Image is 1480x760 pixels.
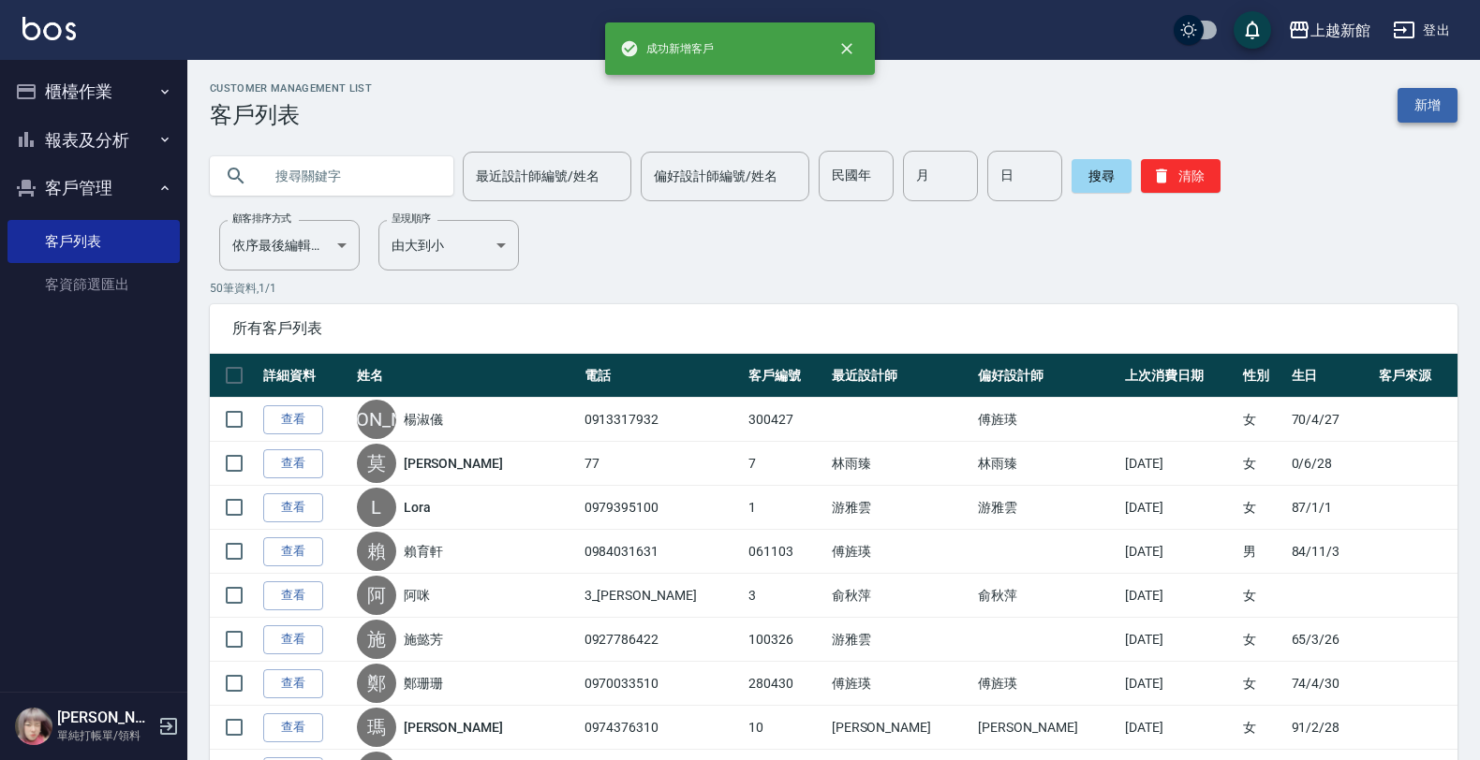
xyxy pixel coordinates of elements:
[263,669,323,698] a: 查看
[1385,13,1458,48] button: 登出
[1238,354,1286,398] th: 性別
[1287,442,1375,486] td: 0/6/28
[57,709,153,727] h5: [PERSON_NAME]
[827,574,974,618] td: 俞秋萍
[973,398,1120,442] td: 傅旌瑛
[263,537,323,566] a: 查看
[357,444,396,483] div: 莫
[1238,574,1286,618] td: 女
[263,493,323,522] a: 查看
[210,82,372,95] h2: Customer Management List
[620,39,714,58] span: 成功新增客戶
[357,400,396,439] div: [PERSON_NAME]
[827,706,974,750] td: [PERSON_NAME]
[1238,662,1286,706] td: 女
[357,664,396,703] div: 鄭
[744,442,827,486] td: 7
[1398,88,1458,123] a: 新增
[404,630,443,649] a: 施懿芳
[1238,486,1286,530] td: 女
[580,574,744,618] td: 3_[PERSON_NAME]
[1120,574,1238,618] td: [DATE]
[210,102,372,128] h3: 客戶列表
[827,486,974,530] td: 游雅雲
[7,164,180,212] button: 客戶管理
[580,486,744,530] td: 0979395100
[1238,530,1286,574] td: 男
[1287,398,1375,442] td: 70/4/27
[263,449,323,478] a: 查看
[1238,706,1286,750] td: 女
[263,405,323,434] a: 查看
[744,486,827,530] td: 1
[1072,159,1132,193] button: 搜尋
[744,530,827,574] td: 061103
[404,674,443,693] a: 鄭珊珊
[973,662,1120,706] td: 傅旌瑛
[357,488,396,527] div: L
[232,319,1435,338] span: 所有客戶列表
[57,727,153,744] p: 單純打帳單/領料
[580,662,744,706] td: 0970033510
[352,354,580,398] th: 姓名
[973,442,1120,486] td: 林雨臻
[1120,442,1238,486] td: [DATE]
[1238,618,1286,662] td: 女
[1287,530,1375,574] td: 84/11/3
[580,618,744,662] td: 0927786422
[15,708,52,745] img: Person
[827,442,974,486] td: 林雨臻
[1310,19,1370,42] div: 上越新館
[262,151,438,201] input: 搜尋關鍵字
[392,212,431,226] label: 呈現順序
[263,713,323,742] a: 查看
[219,220,360,270] div: 依序最後編輯時間
[580,442,744,486] td: 77
[7,116,180,165] button: 報表及分析
[357,620,396,659] div: 施
[1287,486,1375,530] td: 87/1/1
[1120,706,1238,750] td: [DATE]
[1238,442,1286,486] td: 女
[744,706,827,750] td: 10
[580,398,744,442] td: 0913317932
[1374,354,1458,398] th: 客戶來源
[232,212,291,226] label: 顧客排序方式
[744,398,827,442] td: 300427
[404,498,431,517] a: Lora
[263,625,323,654] a: 查看
[1280,11,1378,50] button: 上越新館
[744,618,827,662] td: 100326
[7,67,180,116] button: 櫃檯作業
[210,280,1458,297] p: 50 筆資料, 1 / 1
[1234,11,1271,49] button: save
[357,576,396,615] div: 阿
[357,708,396,747] div: 瑪
[404,718,503,737] a: [PERSON_NAME]
[1287,706,1375,750] td: 91/2/28
[22,17,76,40] img: Logo
[378,220,519,270] div: 由大到小
[357,532,396,571] div: 賴
[827,354,974,398] th: 最近設計師
[744,662,827,706] td: 280430
[1141,159,1221,193] button: 清除
[7,220,180,263] a: 客戶列表
[404,410,443,429] a: 楊淑儀
[973,486,1120,530] td: 游雅雲
[973,574,1120,618] td: 俞秋萍
[744,354,827,398] th: 客戶編號
[827,618,974,662] td: 游雅雲
[827,662,974,706] td: 傅旌瑛
[1120,486,1238,530] td: [DATE]
[1287,354,1375,398] th: 生日
[580,530,744,574] td: 0984031631
[1120,530,1238,574] td: [DATE]
[404,542,443,561] a: 賴育軒
[580,706,744,750] td: 0974376310
[404,586,430,605] a: 阿咪
[259,354,352,398] th: 詳細資料
[1120,354,1238,398] th: 上次消費日期
[973,354,1120,398] th: 偏好設計師
[7,263,180,306] a: 客資篩選匯出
